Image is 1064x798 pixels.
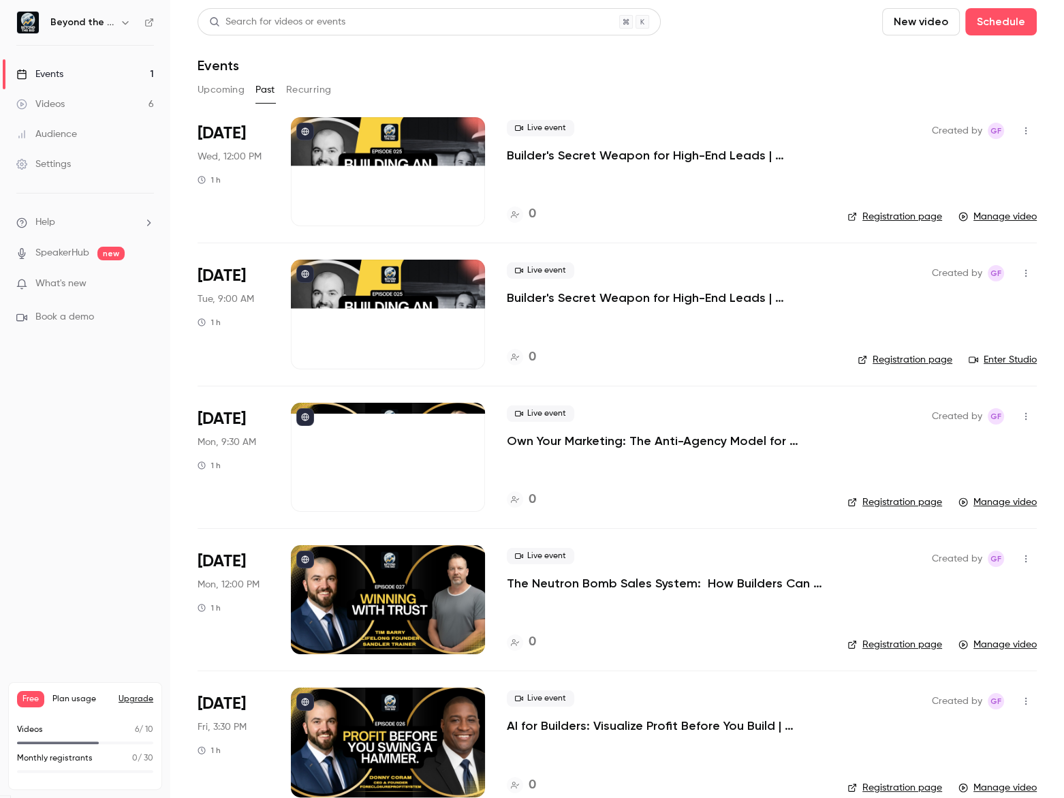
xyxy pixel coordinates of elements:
[858,353,952,367] a: Registration page
[932,265,982,281] span: Created by
[198,602,221,613] div: 1 h
[16,97,65,111] div: Videos
[132,752,153,765] p: / 30
[507,290,836,306] a: Builder's Secret Weapon for High-End Leads | [PERSON_NAME]
[507,575,826,592] a: The Neutron Bomb Sales System: How Builders Can Win High-Margin Projects by Building Radical Trust
[119,694,153,705] button: Upgrade
[286,79,332,101] button: Recurring
[198,292,254,306] span: Tue, 9:00 AM
[198,408,246,430] span: [DATE]
[35,310,94,324] span: Book a demo
[507,491,536,509] a: 0
[16,67,63,81] div: Events
[958,495,1037,509] a: Manage video
[988,693,1004,709] span: Grant Fuellenbach
[988,408,1004,425] span: Grant Fuellenbach
[507,262,574,279] span: Live event
[16,215,154,230] li: help-dropdown-opener
[132,754,138,763] span: 0
[529,491,536,509] h4: 0
[507,405,574,422] span: Live event
[97,247,125,260] span: new
[847,781,942,795] a: Registration page
[17,12,39,33] img: Beyond the Bid
[135,726,139,734] span: 6
[135,724,153,736] p: / 10
[198,545,269,654] div: Sep 8 Mon, 12:00 PM (America/Denver)
[507,205,536,224] a: 0
[882,8,960,35] button: New video
[529,776,536,795] h4: 0
[958,781,1037,795] a: Manage video
[958,210,1037,224] a: Manage video
[847,638,942,651] a: Registration page
[198,745,221,756] div: 1 h
[932,408,982,425] span: Created by
[52,694,110,705] span: Plan usage
[198,578,260,592] span: Mon, 12:00 PM
[198,260,269,369] div: Sep 16 Tue, 9:00 AM (America/Denver)
[958,638,1037,651] a: Manage video
[35,277,87,291] span: What's new
[198,693,246,715] span: [DATE]
[932,551,982,567] span: Created by
[198,117,269,226] div: Sep 17 Wed, 12:00 PM (America/Denver)
[507,690,574,707] span: Live event
[198,688,269,797] div: Sep 5 Fri, 3:30 PM (America/Denver)
[988,265,1004,281] span: Grant Fuellenbach
[198,317,221,328] div: 1 h
[198,150,262,164] span: Wed, 12:00 PM
[198,435,256,449] span: Mon, 9:30 AM
[507,718,826,734] a: AI for Builders: Visualize Profit Before You Build | [PERSON_NAME]
[35,246,89,260] a: SpeakerHub
[17,724,43,736] p: Videos
[507,348,536,367] a: 0
[198,720,247,734] span: Fri, 3:30 PM
[507,120,574,136] span: Live event
[16,127,77,141] div: Audience
[507,776,536,795] a: 0
[507,633,536,651] a: 0
[17,691,44,707] span: Free
[965,8,1037,35] button: Schedule
[932,123,982,139] span: Created by
[16,157,71,171] div: Settings
[198,57,239,74] h1: Events
[198,403,269,512] div: Sep 15 Mon, 9:30 AM (America/Denver)
[138,278,154,290] iframe: Noticeable Trigger
[198,551,246,572] span: [DATE]
[35,215,55,230] span: Help
[198,79,245,101] button: Upcoming
[847,210,942,224] a: Registration page
[198,123,246,144] span: [DATE]
[507,433,826,449] a: Own Your Marketing: The Anti-Agency Model for Builders w/ [PERSON_NAME]
[932,693,982,709] span: Created by
[507,147,826,164] a: Builder's Secret Weapon for High-End Leads | [PERSON_NAME]
[198,265,246,287] span: [DATE]
[529,348,536,367] h4: 0
[198,460,221,471] div: 1 h
[847,495,942,509] a: Registration page
[988,551,1004,567] span: Grant Fuellenbach
[255,79,275,101] button: Past
[17,752,93,765] p: Monthly registrants
[50,16,114,29] h6: Beyond the Bid
[990,551,1001,567] span: GF
[969,353,1037,367] a: Enter Studio
[988,123,1004,139] span: Grant Fuellenbach
[198,174,221,185] div: 1 h
[529,205,536,224] h4: 0
[990,123,1001,139] span: GF
[990,693,1001,709] span: GF
[990,265,1001,281] span: GF
[507,548,574,564] span: Live event
[990,408,1001,425] span: GF
[529,633,536,651] h4: 0
[209,15,345,29] div: Search for videos or events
